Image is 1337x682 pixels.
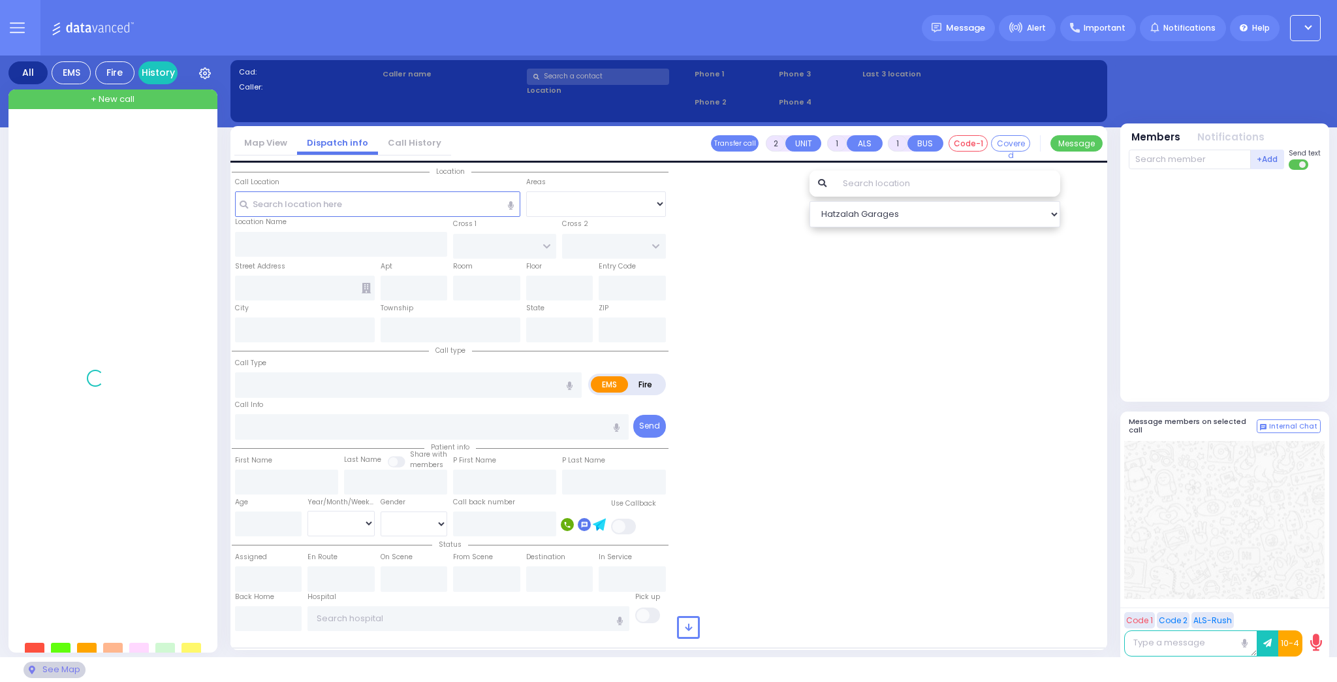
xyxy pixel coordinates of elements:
div: All [8,61,48,84]
label: Township [381,303,413,314]
label: State [526,303,544,314]
button: Internal Chat [1257,419,1321,434]
button: Code-1 [949,135,988,152]
button: Covered [991,135,1030,152]
label: First Name [235,455,272,466]
span: Internal Chat [1269,422,1317,431]
label: Back Home [235,592,274,602]
span: members [410,460,443,470]
input: Search location here [235,191,520,216]
label: In Service [599,552,632,562]
span: Help [1252,22,1270,34]
button: 10-4 [1278,630,1302,657]
label: Street Address [235,261,285,272]
div: Fire [95,61,134,84]
span: Phone 4 [779,97,858,108]
label: On Scene [381,552,413,562]
label: Cad: [239,67,379,78]
label: Location Name [235,217,287,227]
label: Turn off text [1289,158,1310,171]
label: Caller name [383,69,522,80]
button: Message [1050,135,1103,152]
div: Year/Month/Week/Day [307,497,375,508]
button: UNIT [785,135,821,152]
span: Send text [1289,148,1321,158]
label: Cross 1 [453,219,477,229]
span: Status [432,540,468,549]
label: P First Name [453,455,496,466]
label: Use Callback [611,498,656,509]
label: Call Info [235,400,263,410]
input: Search location [834,170,1060,197]
label: Hospital [307,592,336,602]
button: Code 2 [1157,612,1189,628]
a: History [138,61,178,84]
input: Search a contact [527,69,669,85]
label: Location [527,85,691,96]
label: Last 3 location [862,69,981,80]
span: Phone 2 [695,97,774,108]
span: Other building occupants [362,283,371,293]
label: Age [235,497,248,508]
button: Transfer call [711,135,759,152]
label: Pick up [635,592,660,602]
label: Last Name [344,455,381,465]
span: Location [430,167,471,176]
label: Room [453,261,473,272]
a: Dispatch info [297,137,378,149]
h5: Message members on selected call [1129,417,1257,434]
small: Share with [410,449,447,459]
label: EMS [591,376,629,393]
span: + New call [91,93,134,106]
span: Call type [429,346,472,355]
label: ZIP [599,303,608,314]
label: From Scene [453,552,493,562]
img: comment-alt.png [1260,424,1266,430]
img: Logo [52,20,138,36]
button: Members [1131,130,1180,145]
input: Search hospital [307,606,629,631]
button: ALS [847,135,883,152]
label: Floor [526,261,542,272]
label: En Route [307,552,338,562]
label: Apt [381,261,392,272]
label: Assigned [235,552,267,562]
button: Notifications [1197,130,1265,145]
span: Patient info [424,442,476,452]
button: BUS [907,135,943,152]
label: Call Location [235,177,279,187]
span: Message [946,22,985,35]
label: Areas [526,177,546,187]
span: Alert [1027,22,1046,34]
span: Phone 1 [695,69,774,80]
label: Call Type [235,358,266,368]
button: ALS-Rush [1191,612,1234,628]
div: See map [24,662,85,678]
input: Search member [1129,150,1251,169]
label: Call back number [453,497,515,508]
label: Fire [627,376,664,393]
label: Gender [381,497,405,508]
span: Notifications [1163,22,1216,34]
label: Entry Code [599,261,636,272]
label: Cross 2 [562,219,588,229]
button: Code 1 [1124,612,1155,628]
label: Caller: [239,82,379,93]
span: Important [1084,22,1125,34]
label: Destination [526,552,565,562]
button: Send [633,415,666,438]
label: P Last Name [562,455,605,466]
a: Map View [234,137,297,149]
label: City [235,303,249,314]
div: EMS [52,61,91,84]
img: message.svg [932,23,941,33]
span: Phone 3 [779,69,858,80]
a: Call History [378,137,451,149]
button: +Add [1251,150,1285,169]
